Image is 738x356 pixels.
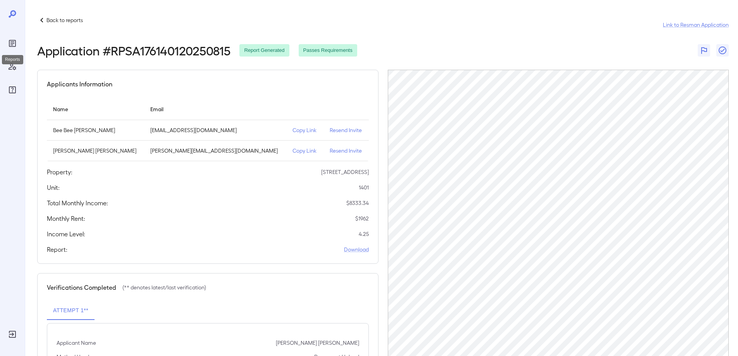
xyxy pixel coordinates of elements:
div: Manage Users [6,60,19,73]
p: Copy Link [292,147,317,155]
div: Reports [2,55,23,64]
h5: Unit: [47,183,60,192]
p: $ 8333.34 [346,199,369,207]
h5: Monthly Rent: [47,214,85,223]
h5: Applicants Information [47,79,112,89]
h5: Property: [47,167,72,177]
p: 4.25 [359,230,369,238]
span: Passes Requirements [299,47,357,54]
h5: Total Monthly Income: [47,198,108,208]
p: [STREET_ADDRESS] [321,168,369,176]
p: Resend Invite [330,126,363,134]
h5: Verifications Completed [47,283,116,292]
span: Report Generated [239,47,289,54]
p: 1401 [359,184,369,191]
p: Copy Link [292,126,317,134]
button: Flag Report [698,44,710,57]
p: [PERSON_NAME] [PERSON_NAME] [53,147,138,155]
a: Link to Resman Application [663,21,729,29]
th: Email [144,98,286,120]
table: simple table [47,98,369,161]
p: (** denotes latest/last verification) [122,284,206,291]
div: Reports [6,37,19,50]
button: Close Report [716,44,729,57]
th: Name [47,98,144,120]
p: Bee Bee [PERSON_NAME] [53,126,138,134]
p: [EMAIL_ADDRESS][DOMAIN_NAME] [150,126,280,134]
button: Attempt 1** [47,301,95,320]
h5: Report: [47,245,67,254]
p: Applicant Name [57,339,96,347]
div: FAQ [6,84,19,96]
h5: Income Level: [47,229,85,239]
p: Back to reports [46,16,83,24]
a: Download [344,246,369,253]
div: Log Out [6,328,19,341]
p: [PERSON_NAME][EMAIL_ADDRESS][DOMAIN_NAME] [150,147,280,155]
p: [PERSON_NAME] [PERSON_NAME] [276,339,359,347]
p: Resend Invite [330,147,363,155]
p: $ 1962 [355,215,369,222]
h2: Application # RPSA176140120250815 [37,43,230,57]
